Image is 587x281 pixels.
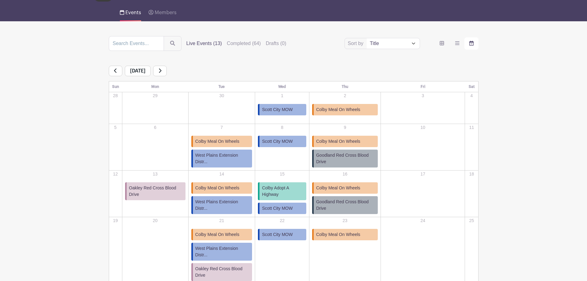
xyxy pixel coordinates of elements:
a: Members [149,2,177,21]
a: Colby Adopt A Highway [258,182,306,200]
a: Oakley Red Cross Blood Drive [125,182,185,200]
label: Completed (64) [227,40,261,47]
a: Colby Meal On Wheels [312,182,378,194]
div: filters [186,40,291,47]
th: Sat [465,81,478,92]
a: Scott City MOW [258,104,306,115]
span: Goodland Red Cross Blood Drive [316,199,375,212]
p: 30 [189,93,255,99]
th: Wed [255,81,309,92]
span: Colby Meal On Wheels [195,231,239,238]
p: 13 [123,171,188,177]
p: 25 [465,217,478,224]
span: Colby Meal On Wheels [195,185,239,191]
p: 4 [465,93,478,99]
span: Events [125,10,141,15]
span: West Plains Extension Distr... [195,199,250,212]
p: 29 [123,93,188,99]
a: Scott City MOW [258,203,306,214]
p: 3 [381,93,464,99]
p: 22 [255,217,309,224]
p: 7 [189,124,255,131]
a: Colby Meal On Wheels [312,229,378,240]
p: 16 [310,171,380,177]
p: 14 [189,171,255,177]
a: West Plains Extension Distr... [191,196,252,214]
label: Live Events (13) [186,40,222,47]
span: Scott City MOW [262,106,293,113]
p: 1 [255,93,309,99]
p: 18 [465,171,478,177]
p: 8 [255,124,309,131]
a: Scott City MOW [258,229,306,240]
p: 5 [109,124,122,131]
p: 2 [310,93,380,99]
span: Colby Meal On Wheels [316,231,360,238]
p: 9 [310,124,380,131]
p: 10 [381,124,464,131]
span: Oakley Red Cross Blood Drive [129,185,183,198]
span: Colby Meal On Wheels [316,185,360,191]
p: 19 [109,217,122,224]
span: Colby Adopt A Highway [262,185,304,198]
a: Scott City MOW [258,136,306,147]
p: 15 [255,171,309,177]
span: Scott City MOW [262,138,293,145]
a: Colby Meal On Wheels [312,104,378,115]
p: 28 [109,93,122,99]
th: Tue [188,81,255,92]
p: 6 [123,124,188,131]
a: West Plains Extension Distr... [191,150,252,167]
span: Oakley Red Cross Blood Drive [195,266,250,279]
th: Sun [109,81,122,92]
a: West Plains Extension Distr... [191,243,252,261]
a: Events [120,2,141,21]
p: 23 [310,217,380,224]
span: West Plains Extension Distr... [195,245,250,258]
span: Colby Meal On Wheels [195,138,239,145]
a: Colby Meal On Wheels [191,136,252,147]
p: 17 [381,171,464,177]
label: Sort by [348,40,365,47]
input: Search Events... [109,36,164,51]
a: Goodland Red Cross Blood Drive [312,150,378,167]
a: Colby Meal On Wheels [191,229,252,240]
a: Oakley Red Cross Blood Drive [191,263,252,281]
span: West Plains Extension Distr... [195,152,250,165]
a: Colby Meal On Wheels [191,182,252,194]
span: Scott City MOW [262,231,293,238]
span: Colby Meal On Wheels [316,138,360,145]
th: Thu [309,81,381,92]
span: [DATE] [125,66,151,76]
div: order and view [435,37,479,50]
th: Fri [381,81,465,92]
p: 24 [381,217,464,224]
span: Colby Meal On Wheels [316,106,360,113]
span: Members [155,10,177,15]
p: 12 [109,171,122,177]
label: Drafts (0) [266,40,286,47]
p: 11 [465,124,478,131]
th: Mon [122,81,188,92]
p: 20 [123,217,188,224]
p: 21 [189,217,255,224]
a: Goodland Red Cross Blood Drive [312,196,378,214]
span: Scott City MOW [262,205,293,212]
a: Colby Meal On Wheels [312,136,378,147]
span: Goodland Red Cross Blood Drive [316,152,375,165]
